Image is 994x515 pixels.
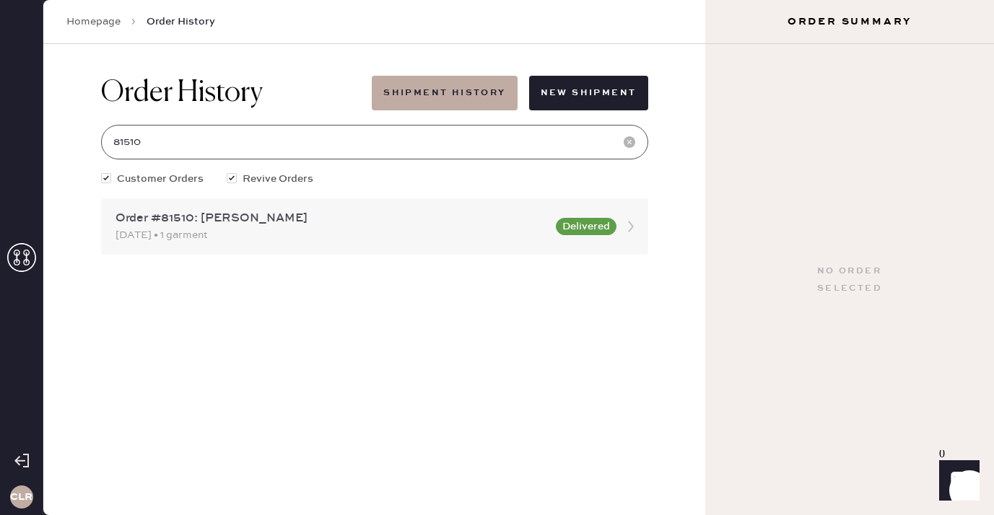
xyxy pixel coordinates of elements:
a: Homepage [66,14,121,29]
button: Delivered [556,218,616,235]
input: Search by order number, customer name, email or phone number [101,125,648,159]
div: No order selected [817,263,882,297]
span: Revive Orders [243,171,313,187]
div: [DATE] • 1 garment [115,227,547,243]
h1: Order History [101,76,263,110]
button: Shipment History [372,76,517,110]
iframe: Front Chat [925,450,988,512]
button: New Shipment [529,76,648,110]
h3: Order Summary [705,14,994,29]
div: Order #81510: [PERSON_NAME] [115,210,547,227]
span: Customer Orders [117,171,204,187]
span: Order History [147,14,215,29]
h3: CLR [10,492,32,502]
